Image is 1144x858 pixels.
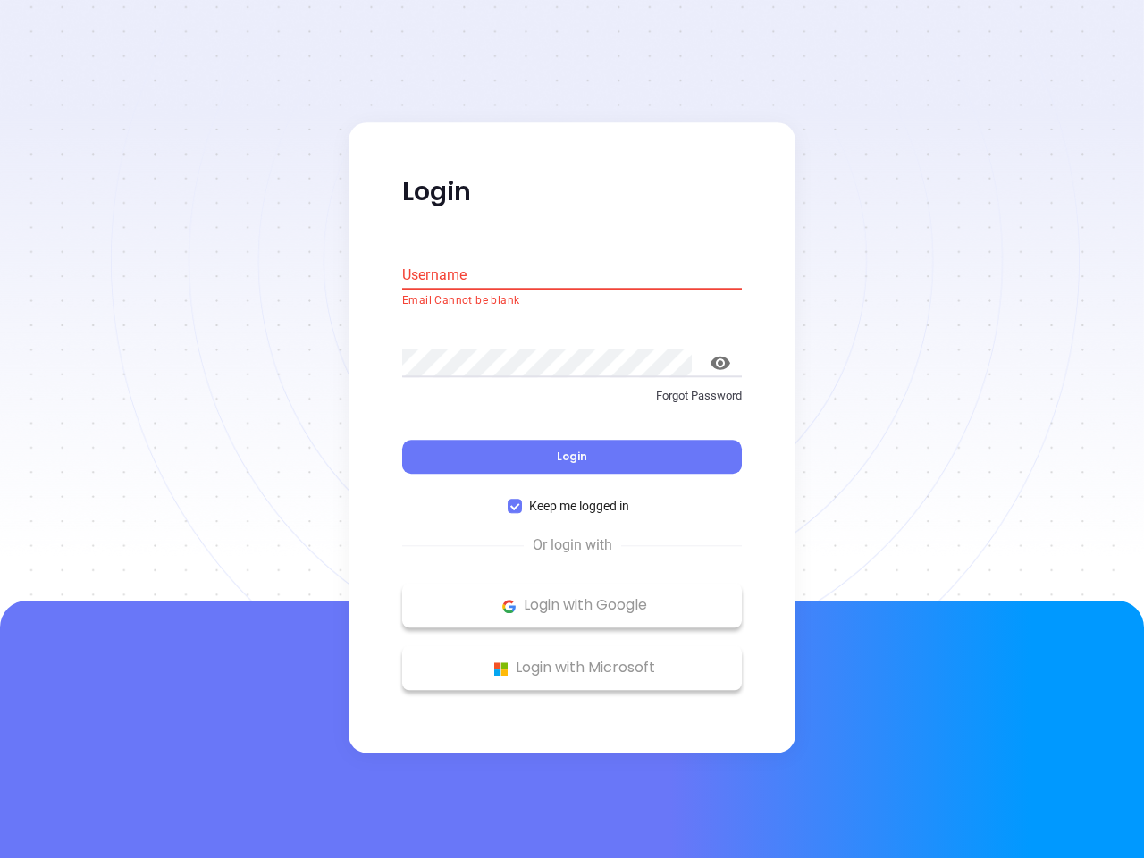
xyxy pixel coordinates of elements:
img: Google Logo [498,595,520,618]
button: Microsoft Logo Login with Microsoft [402,646,742,691]
span: Or login with [524,535,621,557]
p: Login [402,176,742,208]
button: Google Logo Login with Google [402,584,742,628]
button: Login [402,441,742,475]
span: Keep me logged in [522,497,636,517]
p: Email Cannot be blank [402,292,742,310]
p: Login with Google [411,593,733,619]
span: Login [557,450,587,465]
button: toggle password visibility [699,341,742,384]
p: Forgot Password [402,387,742,405]
img: Microsoft Logo [490,658,512,680]
p: Login with Microsoft [411,655,733,682]
a: Forgot Password [402,387,742,419]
